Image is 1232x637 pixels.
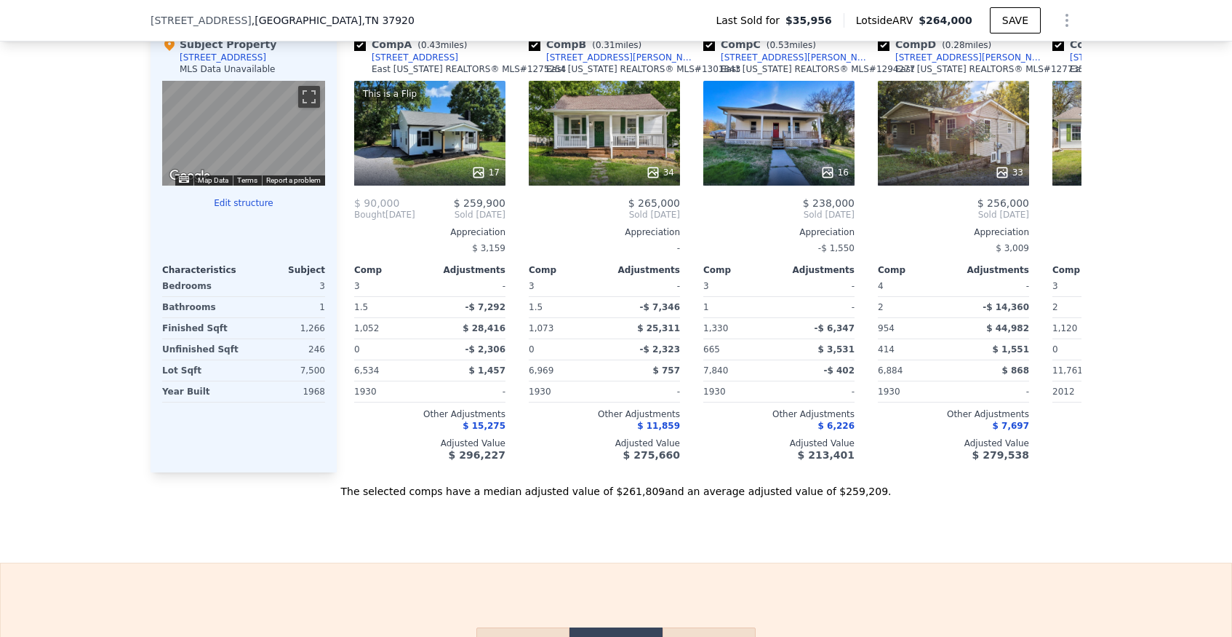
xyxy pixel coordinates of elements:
[820,165,849,180] div: 16
[986,323,1029,333] span: $ 44,982
[529,281,535,291] span: 3
[703,297,776,317] div: 1
[529,438,680,449] div: Adjusted Value
[529,381,601,402] div: 1930
[529,226,680,238] div: Appreciation
[703,438,855,449] div: Adjusted Value
[354,344,360,355] span: 0
[354,408,505,420] div: Other Adjustments
[469,365,505,376] span: $ 1,457
[472,243,505,253] span: $ 3,159
[878,365,903,376] span: 6,884
[993,344,1029,355] span: $ 1,551
[818,421,855,431] span: $ 6,226
[354,323,379,333] span: 1,052
[628,197,680,209] span: $ 265,000
[166,167,214,186] a: Open this area in Google Maps (opens a new window)
[465,344,505,355] span: -$ 2,306
[162,264,244,276] div: Characteristics
[878,226,1029,238] div: Appreciation
[372,52,458,63] div: [STREET_ADDRESS]
[761,40,822,50] span: ( miles)
[1052,6,1081,35] button: Show Options
[162,81,325,186] div: Street View
[529,209,680,221] span: Sold [DATE]
[247,381,325,402] div: 1968
[237,176,257,184] a: Terms (opens in new tab)
[454,197,505,209] span: $ 259,900
[878,438,1029,449] div: Adjusted Value
[586,40,647,50] span: ( miles)
[895,63,1089,75] div: East [US_STATE] REALTORS® MLS # 1277352
[878,344,895,355] span: 414
[640,344,680,355] span: -$ 2,323
[529,323,553,333] span: 1,073
[782,381,855,402] div: -
[1052,281,1058,291] span: 3
[151,472,1081,499] div: The selected comps have a median adjusted value of $261,809 and an average adjusted value of $259...
[1052,381,1125,402] div: 2012
[180,52,266,63] div: [STREET_ADDRESS]
[529,344,535,355] span: 0
[162,37,276,52] div: Subject Property
[421,40,441,50] span: 0.43
[162,197,325,209] button: Edit structure
[782,276,855,296] div: -
[878,37,997,52] div: Comp D
[247,276,325,296] div: 3
[529,408,680,420] div: Other Adjustments
[803,197,855,209] span: $ 238,000
[354,226,505,238] div: Appreciation
[972,449,1029,461] span: $ 279,538
[895,52,1047,63] div: [STREET_ADDRESS][PERSON_NAME]
[990,7,1041,33] button: SAVE
[266,176,321,184] a: Report a problem
[716,13,785,28] span: Last Sold for
[412,40,473,50] span: ( miles)
[769,40,789,50] span: 0.53
[818,243,855,253] span: -$ 1,550
[646,165,674,180] div: 34
[703,37,822,52] div: Comp C
[252,13,415,28] span: , [GEOGRAPHIC_DATA]
[721,52,872,63] div: [STREET_ADDRESS][PERSON_NAME]
[878,264,953,276] div: Comp
[640,302,680,312] span: -$ 7,346
[945,40,965,50] span: 0.28
[703,344,720,355] span: 665
[546,52,697,63] div: [STREET_ADDRESS][PERSON_NAME]
[623,449,680,461] span: $ 275,660
[1052,438,1204,449] div: Adjusted Value
[878,209,1029,221] span: Sold [DATE]
[247,297,325,317] div: 1
[354,281,360,291] span: 3
[354,365,379,376] span: 6,534
[703,226,855,238] div: Appreciation
[247,318,325,339] div: 1,266
[546,63,740,75] div: East [US_STATE] REALTORS® MLS # 1301843
[1052,344,1058,355] span: 0
[247,360,325,381] div: 7,500
[162,81,325,186] div: Map
[919,15,972,26] span: $264,000
[1052,264,1128,276] div: Comp
[430,264,505,276] div: Adjustments
[529,264,604,276] div: Comp
[996,243,1029,253] span: $ 3,009
[162,297,241,317] div: Bathrooms
[995,165,1023,180] div: 33
[1001,365,1029,376] span: $ 868
[953,264,1029,276] div: Adjustments
[956,381,1029,402] div: -
[166,167,214,186] img: Google
[529,37,647,52] div: Comp B
[449,449,505,461] span: $ 296,227
[162,276,241,296] div: Bedrooms
[936,40,997,50] span: ( miles)
[247,339,325,360] div: 246
[607,276,680,296] div: -
[361,15,414,26] span: , TN 37920
[415,209,505,221] span: Sold [DATE]
[298,86,320,108] button: Toggle fullscreen view
[354,209,415,221] div: [DATE]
